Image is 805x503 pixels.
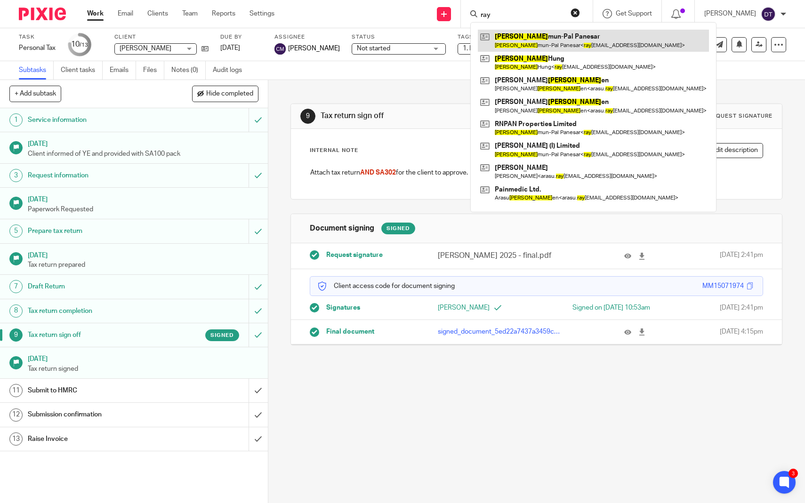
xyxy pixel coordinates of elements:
label: Status [352,33,446,41]
div: 3 [789,469,798,478]
div: 3 [9,169,23,182]
a: Reports [212,9,235,18]
p: Tax return signed [28,364,258,374]
p: Tax return prepared [28,260,258,270]
div: 8 [9,304,23,318]
div: 9 [9,328,23,342]
span: [PERSON_NAME] [120,45,171,52]
span: Signatures [326,303,360,312]
h1: [DATE] [28,248,258,260]
div: Personal Tax [19,43,56,53]
button: Edit description [697,143,763,158]
span: [DATE] 4:15pm [720,327,763,336]
h1: [DATE] [28,352,258,364]
label: Task [19,33,56,41]
span: Final document [326,327,374,336]
a: Clients [147,9,168,18]
a: Audit logs [213,61,249,80]
h1: Request information [28,168,169,183]
div: Signed on [DATE] 10:53am [551,303,650,312]
h1: Submit to HMRC [28,383,169,398]
span: [PERSON_NAME] [288,44,340,53]
div: 9 [300,109,315,124]
p: signed_document_5ed22a7437a3459c89b43b60b2fe8aef.pdf [438,327,562,336]
label: Tags [458,33,552,41]
span: [DATE] 2:41pm [720,250,763,261]
h1: Tax return sign off [28,328,169,342]
span: 1. Not Started + 2 [463,45,514,52]
button: + Add subtask [9,86,61,102]
span: Not started [357,45,390,52]
small: /13 [80,42,88,48]
a: Files [143,61,164,80]
label: Client [114,33,209,41]
img: svg%3E [274,43,286,55]
a: Emails [110,61,136,80]
div: 10 [71,39,88,50]
p: Client informed of YE and provided with SA100 pack [28,149,258,159]
span: Signed [210,331,234,339]
img: svg%3E [761,7,776,22]
h1: [DATE] [28,192,258,204]
h1: Submission confirmation [28,407,169,422]
div: 12 [9,408,23,422]
div: 7 [9,280,23,293]
p: [PERSON_NAME] 2025 - final.pdf [438,250,562,261]
span: Get Support [616,10,652,17]
label: Assignee [274,33,340,41]
button: Hide completed [192,86,258,102]
div: MM15071974 [702,281,744,291]
p: Internal Note [310,147,358,154]
h1: Draft Return [28,279,169,294]
span: Hide completed [206,90,253,98]
span: [DATE] 2:41pm [720,303,763,312]
a: Email [118,9,133,18]
div: Task request signature [691,112,773,120]
button: Clear [571,8,580,17]
span: AND SA302 [360,169,396,176]
p: [PERSON_NAME] [438,303,537,312]
a: Client tasks [61,61,103,80]
span: [DATE] [220,45,240,51]
a: Settings [250,9,274,18]
h1: Tax return completion [28,304,169,318]
p: Client access code for document signing [317,281,455,291]
div: 13 [9,432,23,446]
h1: Tax return sign off [321,111,557,121]
div: 1 [9,113,23,127]
h1: Raise Invoice [28,432,169,446]
div: 5 [9,224,23,238]
p: Attach tax return for the client to approve. [310,168,763,177]
span: Request signature [326,250,383,260]
h1: Prepare tax return [28,224,169,238]
input: Search [480,11,564,20]
a: Subtasks [19,61,54,80]
a: Notes (0) [171,61,206,80]
h1: Document signing [310,224,374,233]
p: [PERSON_NAME] [704,9,756,18]
a: Work [87,9,104,18]
h1: Service information [28,113,169,127]
label: Due by [220,33,263,41]
div: Signed [381,223,415,234]
img: Pixie [19,8,66,20]
a: Team [182,9,198,18]
p: Paperwork Requested [28,205,258,214]
h1: [DATE] [28,137,258,149]
div: 11 [9,384,23,397]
